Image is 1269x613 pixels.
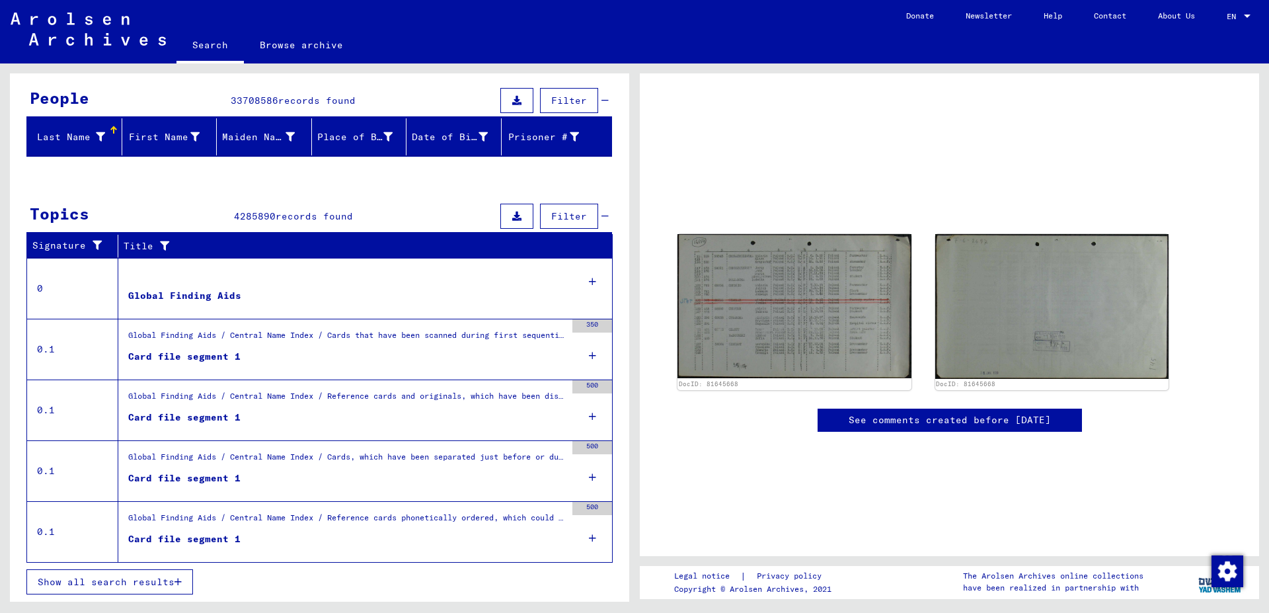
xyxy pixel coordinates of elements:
[276,210,353,222] span: records found
[122,118,217,155] mat-header-cell: First Name
[176,29,244,63] a: Search
[1211,555,1243,587] div: Change consent
[312,118,407,155] mat-header-cell: Place of Birth
[849,413,1051,427] a: See comments created before [DATE]
[217,118,312,155] mat-header-cell: Maiden Name
[746,569,837,583] a: Privacy policy
[317,126,410,147] div: Place of Birth
[540,88,598,113] button: Filter
[128,350,241,364] div: Card file segment 1
[244,29,359,61] a: Browse archive
[679,380,738,388] a: DocID: 81645668
[222,126,311,147] div: Maiden Name
[124,239,586,253] div: Title
[963,570,1143,582] p: The Arolsen Archives online collections
[32,130,105,144] div: Last Name
[406,118,502,155] mat-header-cell: Date of Birth
[27,118,122,155] mat-header-cell: Last Name
[572,441,612,454] div: 500
[27,258,118,319] td: 0
[128,289,241,303] div: Global Finding Aids
[507,126,596,147] div: Prisoner #
[26,569,193,594] button: Show all search results
[128,471,241,485] div: Card file segment 1
[27,440,118,501] td: 0.1
[11,13,166,46] img: Arolsen_neg.svg
[27,380,118,440] td: 0.1
[502,118,612,155] mat-header-cell: Prisoner #
[935,234,1169,379] img: 002.jpg
[32,126,122,147] div: Last Name
[32,235,121,257] div: Signature
[128,126,217,147] div: First Name
[551,95,587,106] span: Filter
[128,130,200,144] div: First Name
[412,130,488,144] div: Date of Birth
[278,95,356,106] span: records found
[27,501,118,562] td: 0.1
[674,583,837,595] p: Copyright © Arolsen Archives, 2021
[128,451,566,470] div: Global Finding Aids / Central Name Index / Cards, which have been separated just before or during...
[222,130,295,144] div: Maiden Name
[572,380,612,393] div: 500
[128,512,566,530] div: Global Finding Aids / Central Name Index / Reference cards phonetically ordered, which could not ...
[963,582,1143,594] p: have been realized in partnership with
[38,576,174,588] span: Show all search results
[1211,555,1243,587] img: Change consent
[124,235,599,257] div: Title
[1227,12,1241,21] span: EN
[572,502,612,515] div: 500
[30,202,89,225] div: Topics
[27,319,118,380] td: 0.1
[677,234,911,378] img: 001.jpg
[231,95,278,106] span: 33708586
[317,130,393,144] div: Place of Birth
[128,532,241,546] div: Card file segment 1
[674,569,837,583] div: |
[507,130,580,144] div: Prisoner #
[30,86,89,110] div: People
[936,380,995,388] a: DocID: 81645668
[412,126,504,147] div: Date of Birth
[1196,565,1245,598] img: yv_logo.png
[32,239,108,253] div: Signature
[128,390,566,409] div: Global Finding Aids / Central Name Index / Reference cards and originals, which have been discove...
[128,329,566,348] div: Global Finding Aids / Central Name Index / Cards that have been scanned during first sequential m...
[234,210,276,222] span: 4285890
[572,319,612,333] div: 350
[540,204,598,229] button: Filter
[551,210,587,222] span: Filter
[674,569,740,583] a: Legal notice
[128,411,241,425] div: Card file segment 1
